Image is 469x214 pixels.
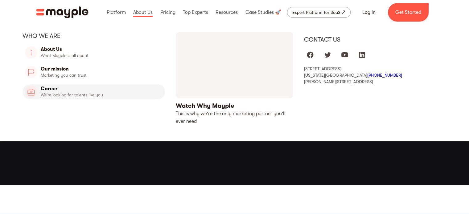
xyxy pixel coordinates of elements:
[10,10,15,15] img: logo_orange.svg
[16,16,68,21] div: Domain: [DOMAIN_NAME]
[23,32,165,40] div: Who we are
[321,49,334,61] a: Mayple at Twitter
[355,5,383,20] a: Log In
[158,2,177,22] div: Pricing
[214,2,239,22] div: Resources
[341,51,348,59] img: youtube logo
[23,36,55,40] div: Domain Overview
[356,49,368,61] a: Mayple at LinkedIn
[132,2,154,22] div: About Us
[287,7,351,18] a: Expert Platform for SaaS
[17,36,22,41] img: tab_domain_overview_orange.svg
[306,51,314,59] img: facebook logo
[324,51,331,59] img: twitter logo
[339,49,351,61] a: Mayple at Youtube
[176,32,294,125] a: open lightbox
[304,66,447,84] div: [STREET_ADDRESS] [US_STATE][GEOGRAPHIC_DATA] [PERSON_NAME][STREET_ADDRESS]
[181,2,210,22] div: Top Experts
[68,36,104,40] div: Keywords by Traffic
[10,16,15,21] img: website_grey.svg
[36,6,88,18] img: Mayple logo
[304,49,316,61] a: Mayple at Facebook
[17,10,30,15] div: v 4.0.25
[105,2,127,22] div: Platform
[292,9,340,16] div: Expert Platform for SaaS
[36,6,88,18] a: home
[367,73,402,78] a: [PHONE_NUMBER]
[388,3,429,22] a: Get Started
[358,51,366,59] img: linkedIn
[61,36,66,41] img: tab_keywords_by_traffic_grey.svg
[304,36,447,44] div: Contact us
